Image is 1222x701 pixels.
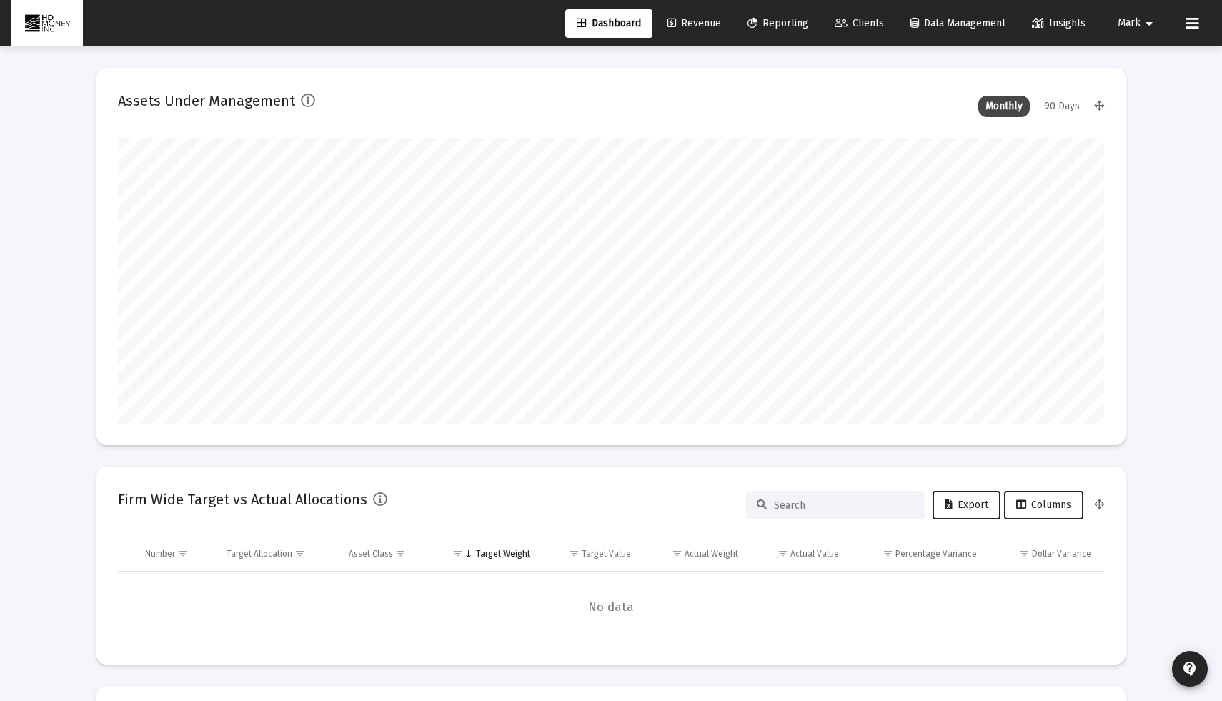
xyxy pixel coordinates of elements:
[577,17,641,29] span: Dashboard
[349,548,393,560] div: Asset Class
[1032,17,1086,29] span: Insights
[118,89,295,112] h2: Assets Under Management
[565,9,652,38] a: Dashboard
[540,537,641,571] td: Column Target Value
[933,491,1000,519] button: Export
[823,9,895,38] a: Clients
[433,537,540,571] td: Column Target Weight
[895,548,977,560] div: Percentage Variance
[145,548,175,560] div: Number
[747,17,808,29] span: Reporting
[1019,548,1030,559] span: Show filter options for column 'Dollar Variance'
[1141,9,1158,38] mat-icon: arrow_drop_down
[790,548,839,560] div: Actual Value
[1181,660,1198,677] mat-icon: contact_support
[748,537,849,571] td: Column Actual Value
[118,600,1104,615] span: No data
[1020,9,1097,38] a: Insights
[476,548,530,560] div: Target Weight
[339,537,434,571] td: Column Asset Class
[22,9,72,38] img: Dashboard
[569,548,580,559] span: Show filter options for column 'Target Value'
[135,537,217,571] td: Column Number
[910,17,1005,29] span: Data Management
[582,548,631,560] div: Target Value
[1032,548,1091,560] div: Dollar Variance
[217,537,339,571] td: Column Target Allocation
[672,548,682,559] span: Show filter options for column 'Actual Weight'
[778,548,788,559] span: Show filter options for column 'Actual Value'
[1037,96,1087,117] div: 90 Days
[227,548,292,560] div: Target Allocation
[1016,499,1071,511] span: Columns
[667,17,721,29] span: Revenue
[395,548,406,559] span: Show filter options for column 'Asset Class'
[899,9,1017,38] a: Data Management
[685,548,738,560] div: Actual Weight
[987,537,1104,571] td: Column Dollar Variance
[978,96,1030,117] div: Monthly
[294,548,305,559] span: Show filter options for column 'Target Allocation'
[835,17,884,29] span: Clients
[118,488,367,511] h2: Firm Wide Target vs Actual Allocations
[774,499,914,512] input: Search
[883,548,893,559] span: Show filter options for column 'Percentage Variance'
[1004,491,1083,519] button: Columns
[452,548,463,559] span: Show filter options for column 'Target Weight'
[736,9,820,38] a: Reporting
[945,499,988,511] span: Export
[1118,17,1141,29] span: Mark
[177,548,188,559] span: Show filter options for column 'Number'
[641,537,748,571] td: Column Actual Weight
[1101,9,1175,37] button: Mark
[118,537,1104,643] div: Data grid
[849,537,986,571] td: Column Percentage Variance
[656,9,732,38] a: Revenue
